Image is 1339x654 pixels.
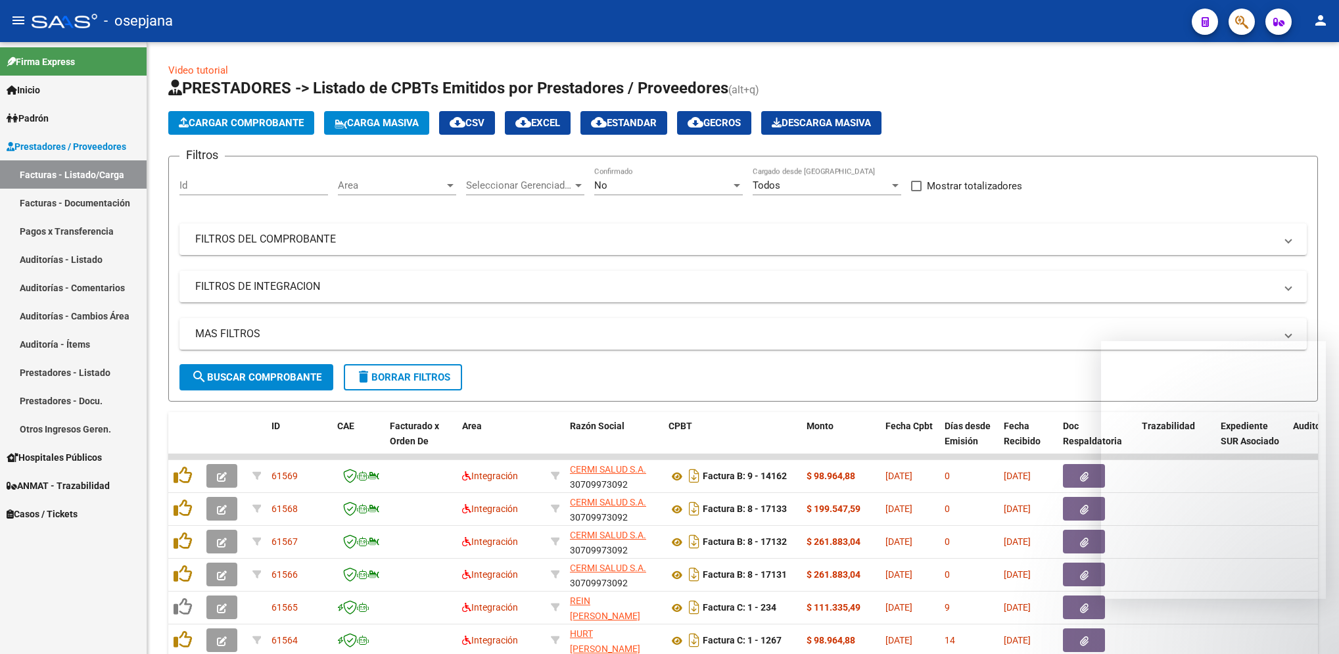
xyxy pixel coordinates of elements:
button: EXCEL [505,111,571,135]
datatable-header-cell: Días desde Emisión [939,412,998,470]
span: Estandar [591,117,657,129]
strong: $ 261.883,04 [807,536,860,547]
span: 0 [945,471,950,481]
span: - osepjana [104,7,173,35]
span: EXCEL [515,117,560,129]
span: CERMI SALUD S.A. [570,464,646,475]
span: CERMI SALUD S.A. [570,530,646,540]
span: REIN [PERSON_NAME] [570,596,640,621]
span: Integración [462,503,518,514]
span: Hospitales Públicos [7,450,102,465]
mat-icon: cloud_download [591,114,607,130]
span: 0 [945,536,950,547]
mat-icon: cloud_download [450,114,465,130]
strong: $ 111.335,49 [807,602,860,613]
strong: Factura C: 1 - 1267 [703,636,782,646]
span: Días desde Emisión [945,421,991,446]
span: [DATE] [1004,536,1031,547]
span: 61568 [271,503,298,514]
strong: Factura B: 8 - 17132 [703,537,787,548]
strong: $ 98.964,88 [807,635,855,645]
span: Borrar Filtros [356,371,450,383]
app-download-masive: Descarga masiva de comprobantes (adjuntos) [761,111,881,135]
datatable-header-cell: Doc Respaldatoria [1058,412,1137,470]
span: ANMAT - Trazabilidad [7,479,110,493]
span: Fecha Cpbt [885,421,933,431]
mat-panel-title: MAS FILTROS [195,327,1275,341]
span: Integración [462,635,518,645]
span: [DATE] [1004,471,1031,481]
div: 27362888560 [570,626,658,654]
span: 14 [945,635,955,645]
span: CSV [450,117,484,129]
datatable-header-cell: CAE [332,412,385,470]
mat-icon: cloud_download [515,114,531,130]
span: [DATE] [1004,635,1031,645]
span: [DATE] [885,569,912,580]
mat-icon: person [1313,12,1328,28]
span: [DATE] [1004,503,1031,514]
span: PRESTADORES -> Listado de CPBTs Emitidos por Prestadores / Proveedores [168,79,728,97]
strong: $ 199.547,59 [807,503,860,514]
iframe: Intercom live chat mensaje [1101,341,1326,599]
div: 30709973092 [570,462,658,490]
button: Estandar [580,111,667,135]
mat-panel-title: FILTROS DEL COMPROBANTE [195,232,1275,246]
button: Buscar Comprobante [179,364,333,390]
span: 0 [945,569,950,580]
span: (alt+q) [728,83,759,96]
datatable-header-cell: Monto [801,412,880,470]
datatable-header-cell: Razón Social [565,412,663,470]
span: Doc Respaldatoria [1063,421,1122,446]
span: [DATE] [1004,569,1031,580]
a: Video tutorial [168,64,228,76]
span: Integración [462,536,518,547]
span: Gecros [688,117,741,129]
span: Casos / Tickets [7,507,78,521]
span: 61567 [271,536,298,547]
mat-expansion-panel-header: MAS FILTROS [179,318,1307,350]
div: 30709973092 [570,528,658,555]
strong: $ 261.883,04 [807,569,860,580]
datatable-header-cell: CPBT [663,412,801,470]
mat-icon: search [191,369,207,385]
span: 61569 [271,471,298,481]
i: Descargar documento [686,564,703,585]
button: Cargar Comprobante [168,111,314,135]
datatable-header-cell: ID [266,412,332,470]
span: Area [462,421,482,431]
button: Carga Masiva [324,111,429,135]
span: CERMI SALUD S.A. [570,563,646,573]
i: Descargar documento [686,498,703,519]
i: Descargar documento [686,531,703,552]
span: ID [271,421,280,431]
iframe: Intercom live chat [1294,609,1326,641]
div: 30709973092 [570,495,658,523]
span: [DATE] [885,602,912,613]
span: CERMI SALUD S.A. [570,497,646,507]
span: [DATE] [885,503,912,514]
h3: Filtros [179,146,225,164]
mat-panel-title: FILTROS DE INTEGRACION [195,279,1275,294]
span: [DATE] [885,635,912,645]
span: Prestadores / Proveedores [7,139,126,154]
button: Descarga Masiva [761,111,881,135]
datatable-header-cell: Facturado x Orden De [385,412,457,470]
strong: Factura B: 8 - 17131 [703,570,787,580]
i: Descargar documento [686,597,703,618]
mat-icon: delete [356,369,371,385]
i: Descargar documento [686,630,703,651]
span: HURT [PERSON_NAME] [570,628,640,654]
span: Padrón [7,111,49,126]
strong: Factura B: 8 - 17133 [703,504,787,515]
mat-expansion-panel-header: FILTROS DEL COMPROBANTE [179,223,1307,255]
span: 61564 [271,635,298,645]
strong: Factura B: 9 - 14162 [703,471,787,482]
span: Descarga Masiva [772,117,871,129]
span: Integración [462,602,518,613]
span: Cargar Comprobante [179,117,304,129]
span: Integración [462,471,518,481]
datatable-header-cell: Fecha Cpbt [880,412,939,470]
div: 27352663293 [570,594,658,621]
mat-icon: menu [11,12,26,28]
